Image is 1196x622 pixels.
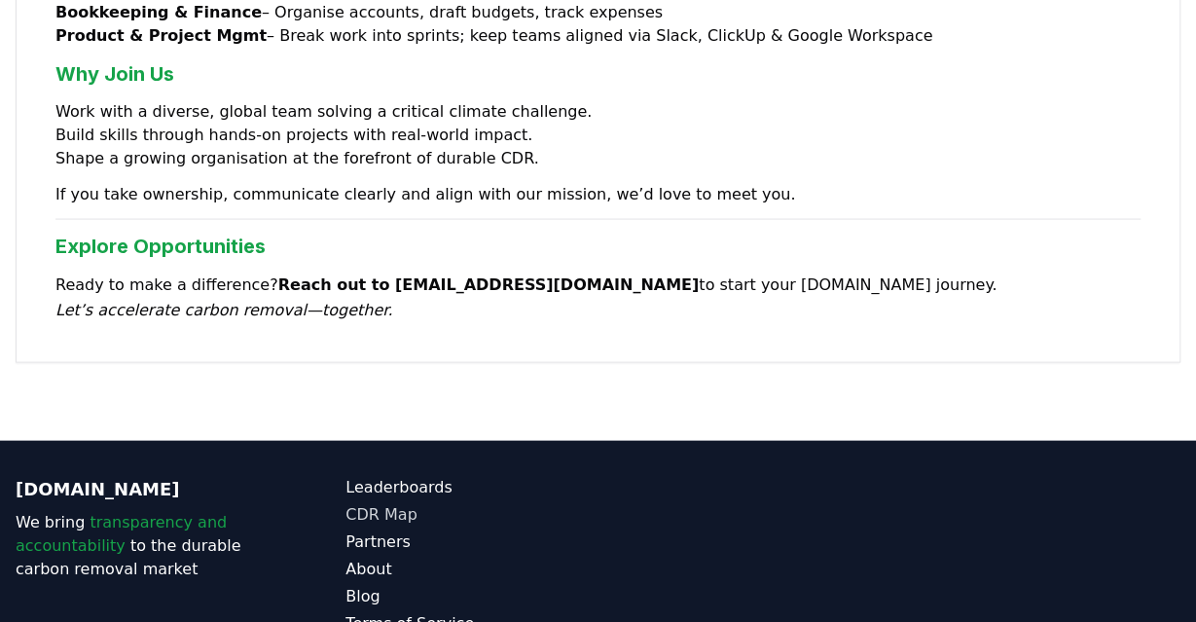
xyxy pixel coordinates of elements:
li: Work with a diverse, global team solving a critical climate challenge. [55,100,1141,124]
p: If you take ownership, communicate clearly and align with our mission, we’d love to meet you. [55,182,1141,207]
a: Blog [345,585,598,608]
a: Partners [345,531,598,554]
em: Let’s accelerate carbon removal—together. [55,301,392,319]
a: Leaderboards [345,476,598,499]
p: We bring to the durable carbon removal market [16,511,268,581]
span: transparency and accountability [16,513,227,555]
li: – Break work into sprints; keep teams aligned via Slack, ClickUp & Google Workspace [55,24,1141,48]
li: Build skills through hands‑on projects with real‑world impact. [55,124,1141,147]
strong: Product & Project Mgmt [55,26,267,45]
p: [DOMAIN_NAME] [16,476,268,503]
p: Ready to make a difference? to start your [DOMAIN_NAME] journey. [55,273,1141,323]
li: Shape a growing organisation at the forefront of durable CDR. [55,147,1141,170]
strong: Bookkeeping & Finance [55,3,262,21]
strong: Reach out to [EMAIL_ADDRESS][DOMAIN_NAME] [278,275,700,294]
h3: Why Join Us [55,59,1141,89]
h3: Explore Opportunities [55,232,1141,261]
a: CDR Map [345,503,598,527]
li: – Organise accounts, draft budgets, track expenses [55,1,1141,24]
a: About [345,558,598,581]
